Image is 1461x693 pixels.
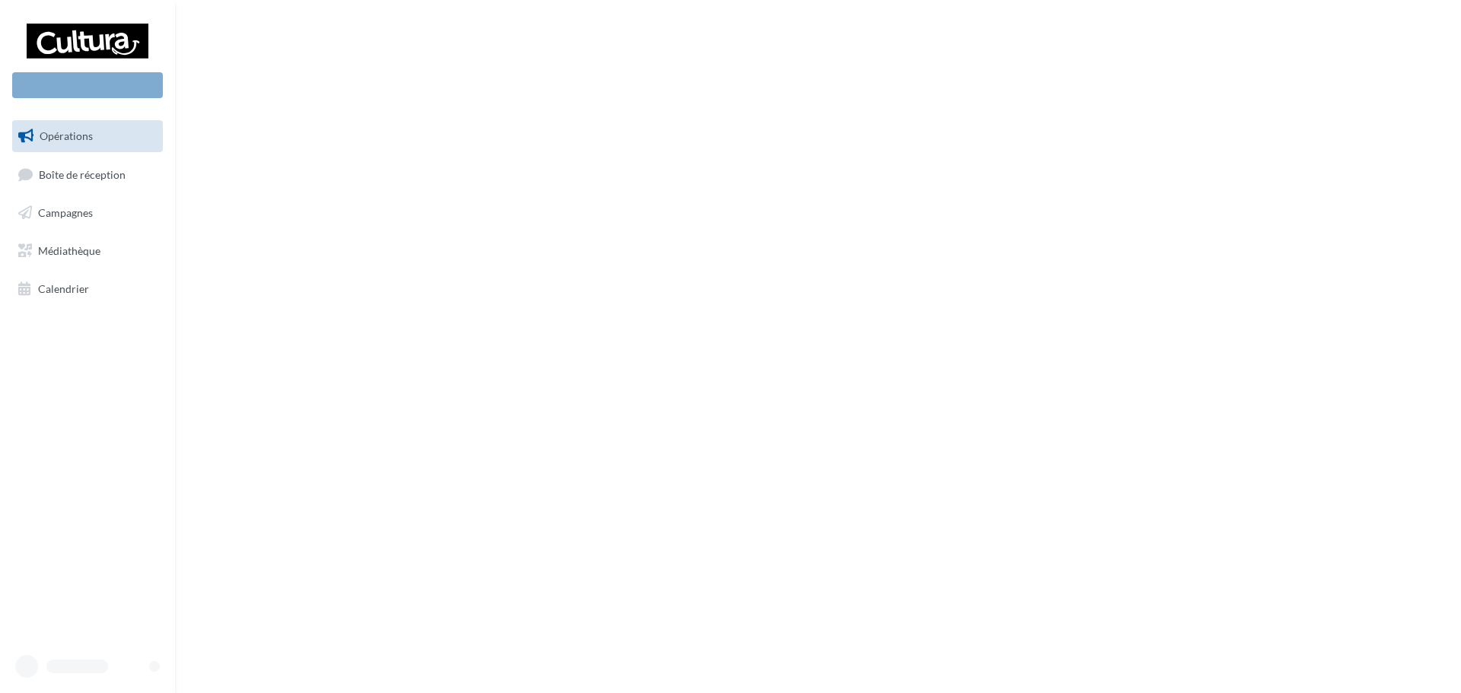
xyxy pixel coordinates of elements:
div: Nouvelle campagne [12,72,163,98]
a: Opérations [9,120,166,152]
span: Calendrier [38,281,89,294]
a: Calendrier [9,273,166,305]
a: Boîte de réception [9,158,166,191]
span: Campagnes [38,206,93,219]
span: Médiathèque [38,244,100,257]
a: Médiathèque [9,235,166,267]
a: Campagnes [9,197,166,229]
span: Boîte de réception [39,167,126,180]
span: Opérations [40,129,93,142]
